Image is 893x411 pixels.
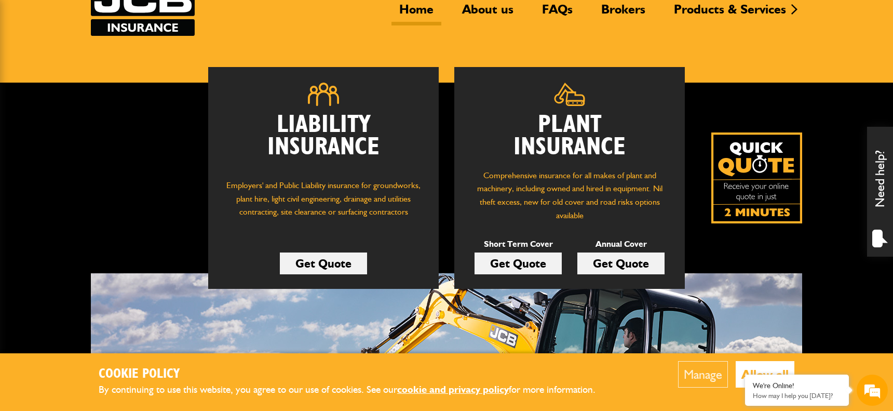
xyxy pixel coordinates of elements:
[397,383,509,395] a: cookie and privacy policy
[280,253,367,274] a: Get Quote
[753,381,841,390] div: We're Online!
[391,2,441,25] a: Home
[454,2,521,25] a: About us
[736,361,794,388] button: Allow all
[678,361,728,388] button: Manage
[577,237,665,251] p: Annual Cover
[711,132,802,223] a: Get your insurance quote isn just 2-minutes
[470,169,669,222] p: Comprehensive insurance for all makes of plant and machinery, including owned and hired in equipm...
[534,2,580,25] a: FAQs
[475,253,562,274] a: Get Quote
[593,2,653,25] a: Brokers
[470,114,669,158] h2: Plant Insurance
[577,253,665,274] a: Get Quote
[224,179,423,229] p: Employers' and Public Liability insurance for groundworks, plant hire, light civil engineering, d...
[711,132,802,223] img: Quick Quote
[867,127,893,257] div: Need help?
[475,237,562,251] p: Short Term Cover
[224,114,423,169] h2: Liability Insurance
[666,2,794,25] a: Products & Services
[99,366,613,382] h2: Cookie Policy
[753,392,841,400] p: How may I help you today?
[99,382,613,398] p: By continuing to use this website, you agree to our use of cookies. See our for more information.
